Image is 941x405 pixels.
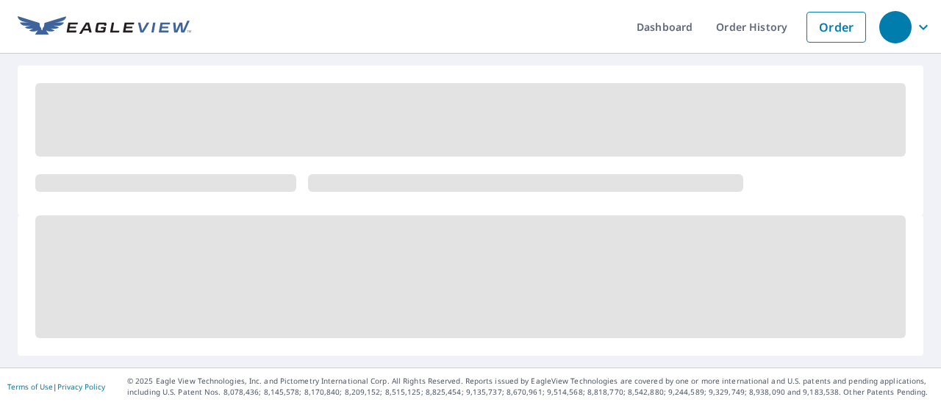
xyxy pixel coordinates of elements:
[7,382,105,391] p: |
[7,381,53,392] a: Terms of Use
[806,12,866,43] a: Order
[18,16,191,38] img: EV Logo
[57,381,105,392] a: Privacy Policy
[127,376,934,398] p: © 2025 Eagle View Technologies, Inc. and Pictometry International Corp. All Rights Reserved. Repo...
